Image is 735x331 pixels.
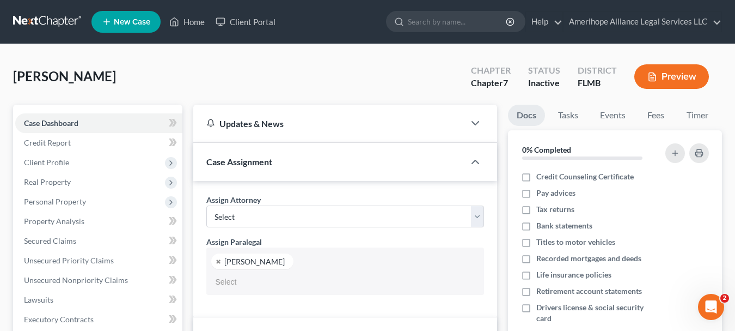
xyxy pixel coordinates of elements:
label: Assign Paralegal [206,236,262,248]
div: Chapter [471,77,511,89]
span: Client Profile [24,158,69,167]
button: Preview [634,64,709,89]
a: Events [591,105,634,126]
a: Unsecured Nonpriority Claims [15,270,182,290]
div: FLMB [578,77,617,89]
a: Unsecured Priority Claims [15,251,182,270]
span: 2 [720,294,729,303]
span: Secured Claims [24,236,76,245]
div: [PERSON_NAME] [224,258,285,265]
a: Amerihope Alliance Legal Services LLC [563,12,721,32]
span: [PERSON_NAME] [13,68,116,84]
label: Assign Attorney [206,194,261,206]
span: Tax returns [536,204,574,215]
a: Timer [678,105,717,126]
strong: 0% Completed [522,145,571,154]
a: Docs [508,105,545,126]
span: Titles to motor vehicles [536,237,615,248]
div: Chapter [471,64,511,77]
div: Status [528,64,560,77]
span: Case Assignment [206,157,272,167]
a: Lawsuits [15,290,182,310]
span: Unsecured Nonpriority Claims [24,275,128,285]
a: Case Dashboard [15,113,182,133]
a: Executory Contracts [15,310,182,329]
input: Search by name... [408,11,507,32]
span: Personal Property [24,197,86,206]
span: Retirement account statements [536,286,642,297]
span: Property Analysis [24,216,84,226]
span: Executory Contracts [24,315,94,324]
a: Help [526,12,562,32]
div: Updates & News [206,118,451,129]
span: Recorded mortgages and deeds [536,253,641,264]
a: Secured Claims [15,231,182,251]
a: Home [164,12,210,32]
span: Life insurance policies [536,269,611,280]
div: Inactive [528,77,560,89]
span: Credit Counseling Certificate [536,171,634,182]
a: Credit Report [15,133,182,153]
span: Credit Report [24,138,71,147]
a: Tasks [549,105,587,126]
span: Drivers license & social security card [536,302,659,324]
div: District [578,64,617,77]
span: Bank statements [536,220,592,231]
span: Real Property [24,177,71,186]
span: Lawsuits [24,295,53,304]
span: Pay advices [536,188,575,198]
iframe: Intercom live chat [698,294,724,320]
span: 7 [503,77,508,88]
a: Client Portal [210,12,281,32]
span: New Case [114,18,150,26]
span: Unsecured Priority Claims [24,256,114,265]
a: Fees [639,105,673,126]
a: Property Analysis [15,212,182,231]
span: Case Dashboard [24,118,78,128]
